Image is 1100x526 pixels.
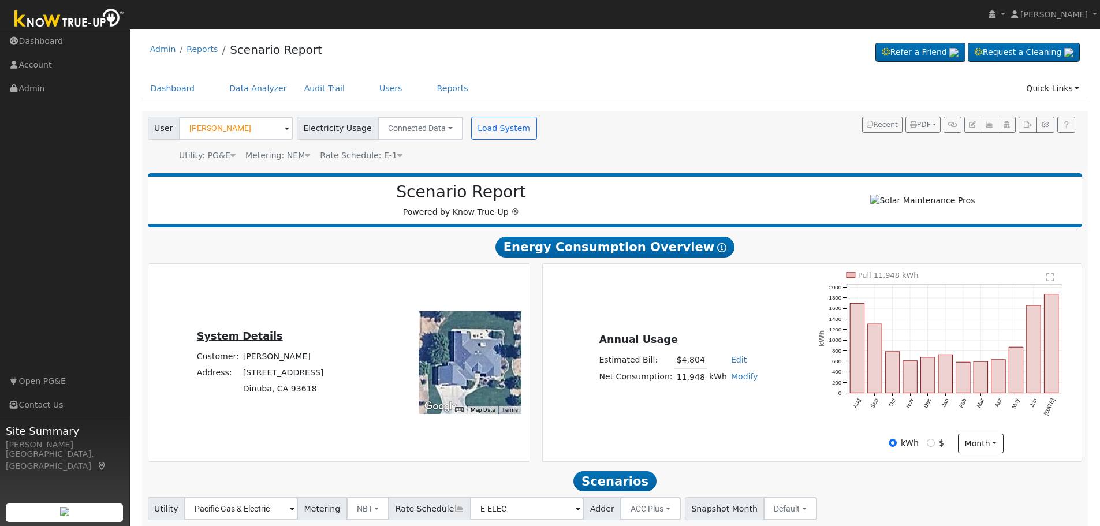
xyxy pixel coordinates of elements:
[829,284,842,290] text: 2000
[230,43,322,57] a: Scenario Report
[939,437,944,449] label: $
[1009,347,1023,393] rect: onclick=""
[832,369,842,375] text: 400
[731,372,758,381] a: Modify
[9,6,130,32] img: Know True-Up
[428,78,477,99] a: Reports
[818,330,826,347] text: kWh
[378,117,463,140] button: Connected Data
[620,497,681,520] button: ACC Plus
[685,497,765,520] span: Snapshot Month
[949,48,959,57] img: retrieve
[921,357,935,393] rect: onclick=""
[889,439,897,447] input: kWh
[763,497,817,520] button: Default
[471,117,537,140] button: Load System
[320,151,402,160] span: Alias: HE1
[1010,397,1021,410] text: May
[910,121,931,129] span: PDF
[422,399,460,414] img: Google
[707,368,729,385] td: kWh
[829,294,842,301] text: 1800
[923,397,933,409] text: Dec
[6,439,124,451] div: [PERSON_NAME]
[1043,397,1056,416] text: [DATE]
[991,360,1005,393] rect: onclick=""
[994,397,1004,408] text: Apr
[903,361,917,393] rect: onclick=""
[964,117,980,133] button: Edit User
[905,117,941,133] button: PDF
[956,362,970,393] rect: onclick=""
[221,78,296,99] a: Data Analyzer
[296,78,353,99] a: Audit Trail
[980,117,998,133] button: Multi-Series Graph
[1020,10,1088,19] span: [PERSON_NAME]
[938,355,952,393] rect: onclick=""
[195,364,241,380] td: Address:
[470,497,584,520] input: Select a Rate Schedule
[599,334,677,345] u: Annual Usage
[1029,397,1039,408] text: Jun
[195,348,241,364] td: Customer:
[901,437,919,449] label: kWh
[958,397,968,409] text: Feb
[858,271,919,279] text: Pull 11,948 kWh
[832,358,842,364] text: 600
[597,352,674,369] td: Estimated Bill:
[1047,273,1055,282] text: 
[731,355,747,364] a: Edit
[148,497,185,520] span: Utility
[6,423,124,439] span: Site Summary
[471,406,495,414] button: Map Data
[241,348,326,364] td: [PERSON_NAME]
[187,44,218,54] a: Reports
[179,150,236,162] div: Utility: PG&E
[870,195,975,207] img: Solar Maintenance Pros
[998,117,1016,133] button: Login As
[717,243,726,252] i: Show Help
[888,397,897,408] text: Oct
[1064,48,1073,57] img: retrieve
[346,497,390,520] button: NBT
[97,461,107,471] a: Map
[838,390,842,396] text: 0
[941,397,950,408] text: Jan
[159,182,763,202] h2: Scenario Report
[495,237,734,258] span: Energy Consumption Overview
[927,439,935,447] input: $
[1057,117,1075,133] a: Help Link
[241,364,326,380] td: [STREET_ADDRESS]
[297,497,347,520] span: Metering
[573,471,656,492] span: Scenarios
[674,352,707,369] td: $4,804
[852,397,862,409] text: Aug
[583,497,621,520] span: Adder
[148,117,180,140] span: User
[832,348,842,354] text: 800
[197,330,283,342] u: System Details
[455,406,463,414] button: Keyboard shortcuts
[832,379,842,386] text: 200
[502,406,518,413] a: Terms (opens in new tab)
[976,397,986,409] text: Mar
[1019,117,1036,133] button: Export Interval Data
[6,448,124,472] div: [GEOGRAPHIC_DATA], [GEOGRAPHIC_DATA]
[422,399,460,414] a: Open this area in Google Maps (opens a new window)
[1027,305,1041,393] rect: onclick=""
[150,44,176,54] a: Admin
[154,182,769,218] div: Powered by Know True-Up ®
[829,305,842,311] text: 1600
[862,117,903,133] button: Recent
[905,397,915,409] text: Nov
[868,324,882,393] rect: onclick=""
[184,497,298,520] input: Select a Utility
[870,397,880,409] text: Sep
[875,43,965,62] a: Refer a Friend
[389,497,471,520] span: Rate Schedule
[829,326,842,333] text: 1200
[974,361,988,393] rect: onclick=""
[829,337,842,344] text: 1000
[850,303,864,393] rect: onclick=""
[245,150,310,162] div: Metering: NEM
